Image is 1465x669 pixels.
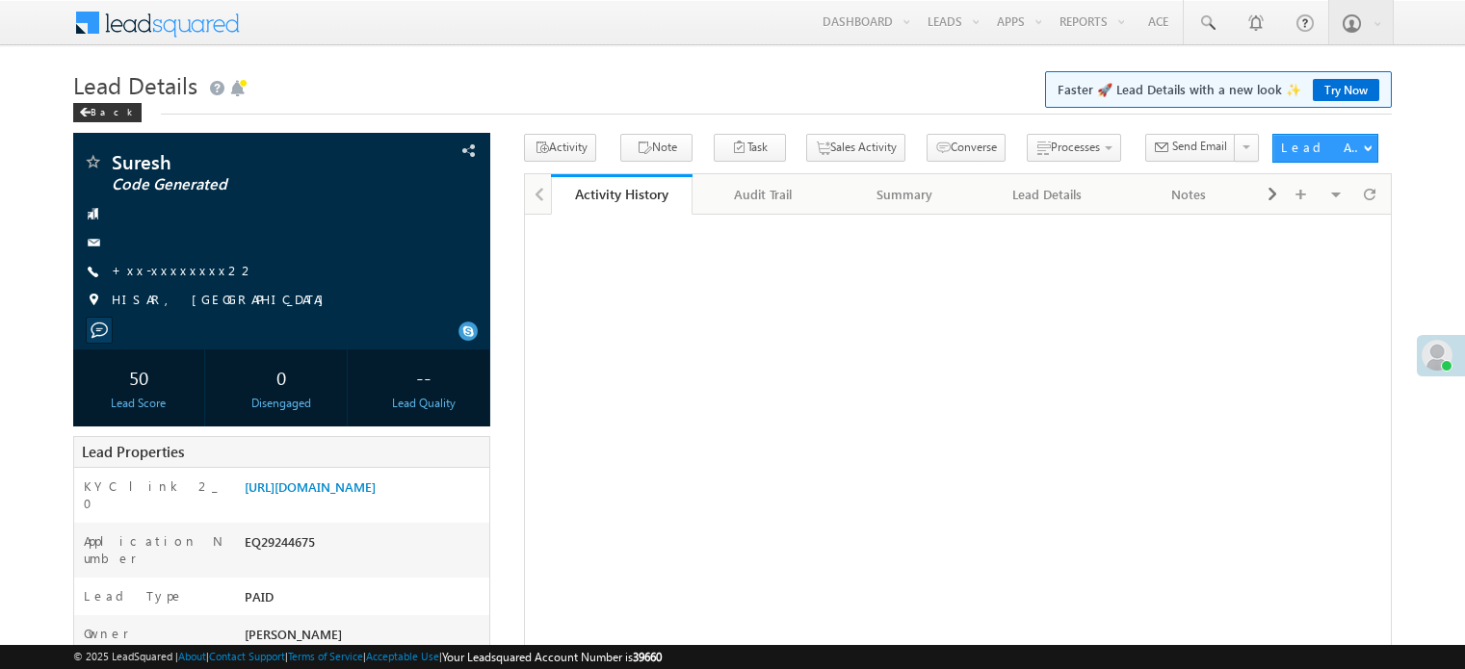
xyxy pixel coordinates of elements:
[84,587,184,605] label: Lead Type
[1145,134,1236,162] button: Send Email
[245,626,342,642] span: [PERSON_NAME]
[73,69,197,100] span: Lead Details
[363,395,484,412] div: Lead Quality
[835,174,977,215] a: Summary
[73,103,142,122] div: Back
[84,477,224,512] label: KYC link 2_0
[221,395,342,412] div: Disengaged
[84,532,224,567] label: Application Number
[84,625,129,642] label: Owner
[363,359,484,395] div: --
[366,650,439,662] a: Acceptable Use
[551,174,693,215] a: Activity History
[1027,134,1121,162] button: Processes
[1051,140,1100,154] span: Processes
[977,174,1118,215] a: Lead Details
[927,134,1006,162] button: Converse
[620,134,693,162] button: Note
[112,175,370,194] span: Code Generated
[78,359,199,395] div: 50
[850,183,959,206] div: Summary
[806,134,905,162] button: Sales Activity
[73,102,151,118] a: Back
[1272,134,1378,163] button: Lead Actions
[714,134,786,162] button: Task
[112,291,333,310] span: HISAR, [GEOGRAPHIC_DATA]
[209,650,285,662] a: Contact Support
[633,650,662,664] span: 39660
[112,262,255,278] a: +xx-xxxxxxxx22
[708,183,817,206] div: Audit Trail
[524,134,596,162] button: Activity
[442,650,662,664] span: Your Leadsquared Account Number is
[178,650,206,662] a: About
[112,152,370,171] span: Suresh
[693,174,834,215] a: Audit Trail
[240,532,489,559] div: EQ29244675
[1172,138,1227,155] span: Send Email
[240,587,489,614] div: PAID
[565,185,678,203] div: Activity History
[1119,174,1261,215] a: Notes
[221,359,342,395] div: 0
[1135,183,1243,206] div: Notes
[992,183,1101,206] div: Lead Details
[1281,139,1363,156] div: Lead Actions
[245,478,376,495] a: [URL][DOMAIN_NAME]
[82,442,184,461] span: Lead Properties
[73,648,662,666] span: © 2025 LeadSquared | | | | |
[1058,80,1379,99] span: Faster 🚀 Lead Details with a new look ✨
[288,650,363,662] a: Terms of Service
[78,395,199,412] div: Lead Score
[1313,79,1379,101] a: Try Now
